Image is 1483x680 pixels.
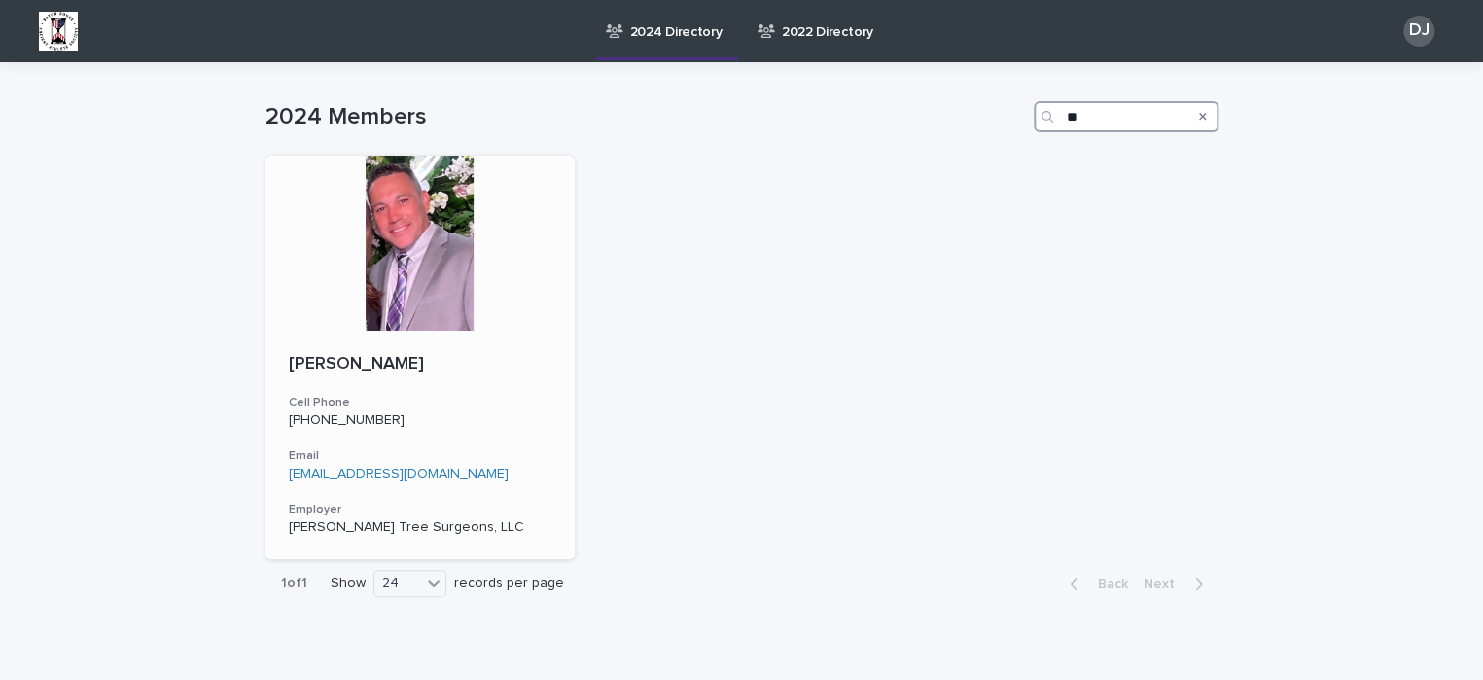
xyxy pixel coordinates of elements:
p: [PERSON_NAME] Tree Surgeons, LLC [289,519,552,536]
a: [PHONE_NUMBER] [289,413,405,427]
button: Back [1054,575,1136,592]
div: DJ [1403,16,1434,47]
p: records per page [454,575,564,591]
input: Search [1034,101,1218,132]
p: Show [331,575,366,591]
h3: Cell Phone [289,395,552,411]
h1: 2024 Members [265,103,1026,131]
p: [PERSON_NAME] [289,354,552,376]
a: [PERSON_NAME]Cell Phone[PHONE_NUMBER]Email[EMAIL_ADDRESS][DOMAIN_NAME]Employer[PERSON_NAME] Tree ... [265,156,576,559]
button: Next [1136,575,1218,592]
a: [EMAIL_ADDRESS][DOMAIN_NAME] [289,467,509,481]
div: 24 [374,573,421,593]
h3: Email [289,448,552,464]
span: Back [1086,577,1128,591]
span: Next [1144,577,1186,591]
img: BsxibNoaTPe9uU9VL587 [39,12,78,51]
p: 1 of 1 [265,559,323,607]
h3: Employer [289,502,552,518]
